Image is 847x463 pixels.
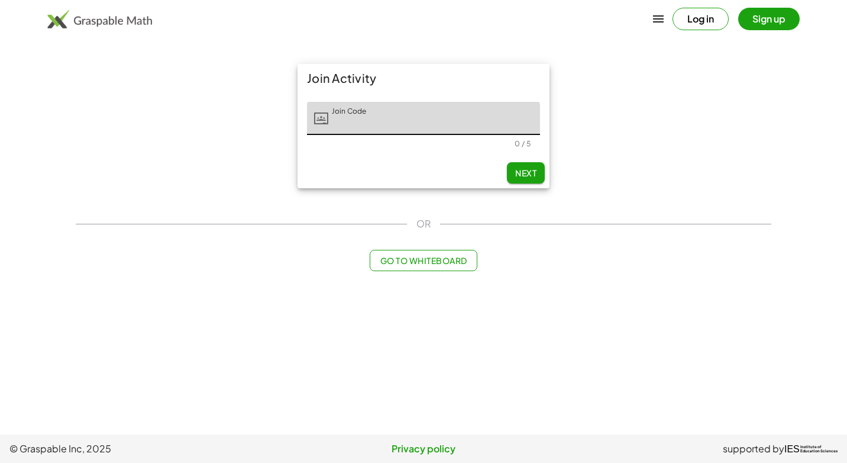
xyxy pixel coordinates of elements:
button: Next [507,162,545,184]
div: 0 / 5 [515,139,531,148]
a: Privacy policy [286,442,562,456]
span: IES [784,443,800,455]
button: Log in [673,8,729,30]
button: Sign up [738,8,800,30]
span: Institute of Education Sciences [800,445,838,454]
a: IESInstitute ofEducation Sciences [784,442,838,456]
span: Go to Whiteboard [380,255,467,266]
span: supported by [723,442,784,456]
button: Go to Whiteboard [370,250,477,271]
span: OR [416,217,431,231]
div: Join Activity [298,64,549,92]
span: © Graspable Inc, 2025 [9,442,286,456]
span: Next [515,168,536,178]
